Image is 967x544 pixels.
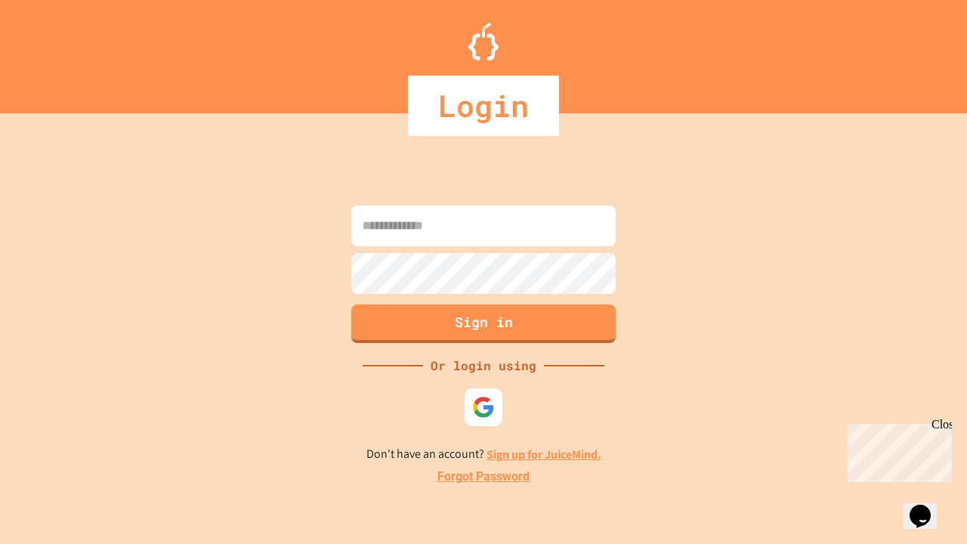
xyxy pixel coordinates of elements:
a: Forgot Password [437,468,530,486]
iframe: chat widget [842,418,952,482]
div: Chat with us now!Close [6,6,104,96]
a: Sign up for JuiceMind. [487,447,601,462]
p: Don't have an account? [366,445,601,464]
img: google-icon.svg [472,396,495,419]
div: Or login using [423,357,544,375]
button: Sign in [351,304,616,343]
img: Logo.svg [468,23,499,60]
div: Login [408,76,559,136]
iframe: chat widget [904,484,952,529]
